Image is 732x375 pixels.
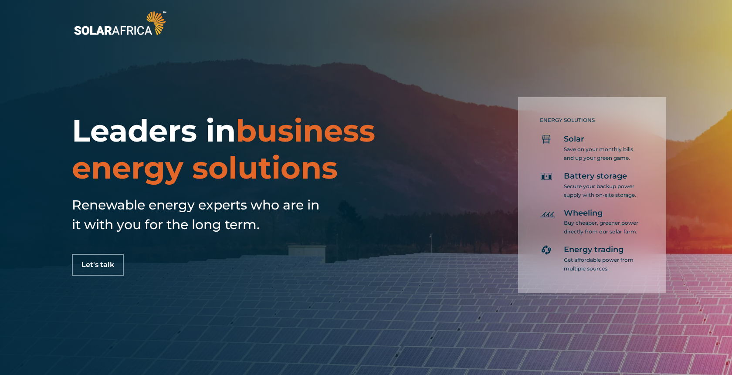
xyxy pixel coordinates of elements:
span: business energy solutions [72,112,375,186]
h1: Leaders in [72,112,428,186]
p: Save on your monthly bills and up your green game. [564,145,640,162]
h5: ENERGY SOLUTIONS [540,117,640,123]
p: Secure your backup power supply with on-site storage. [564,182,640,199]
span: Wheeling [564,208,603,219]
span: Solar [564,134,584,145]
span: Energy trading [564,245,624,255]
p: Buy cheaper, greener power directly from our solar farm. [564,219,640,236]
h5: Renewable energy experts who are in it with you for the long term. [72,195,325,234]
p: Get affordable power from multiple sources. [564,256,640,273]
span: Let's talk [81,261,114,268]
span: Battery storage [564,171,627,182]
a: Let's talk [72,254,124,276]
